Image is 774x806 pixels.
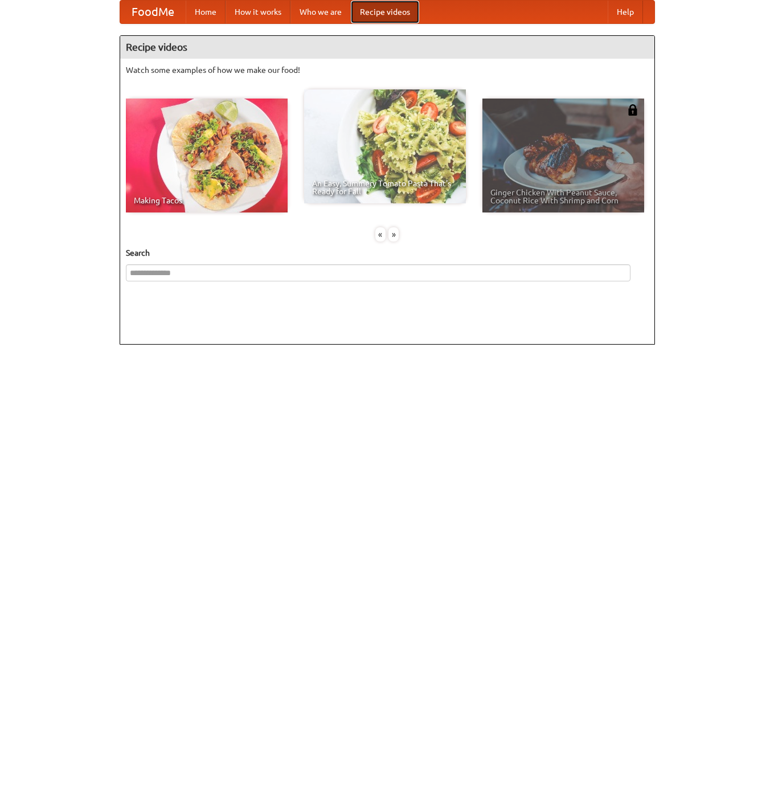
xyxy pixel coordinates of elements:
span: An Easy, Summery Tomato Pasta That's Ready for Fall [312,179,458,195]
a: Home [186,1,226,23]
p: Watch some examples of how we make our food! [126,64,649,76]
img: 483408.png [627,104,638,116]
a: Recipe videos [351,1,419,23]
a: How it works [226,1,290,23]
a: An Easy, Summery Tomato Pasta That's Ready for Fall [304,89,466,203]
a: Help [608,1,643,23]
h5: Search [126,247,649,259]
a: Who we are [290,1,351,23]
div: » [388,227,399,242]
h4: Recipe videos [120,36,654,59]
a: Making Tacos [126,99,288,212]
span: Making Tacos [134,197,280,204]
div: « [375,227,386,242]
a: FoodMe [120,1,186,23]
